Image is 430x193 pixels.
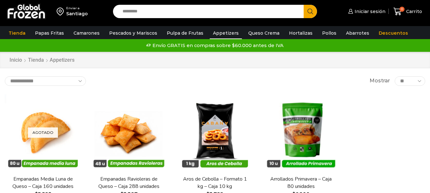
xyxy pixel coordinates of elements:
[106,27,160,39] a: Pescados y Mariscos
[9,57,22,64] a: Inicio
[392,4,424,19] a: 0 Carrito
[370,77,390,85] span: Mostrar
[9,176,77,190] a: Empanadas Media Luna de Queso – Caja 160 unidades
[210,27,242,39] a: Appetizers
[319,27,340,39] a: Pollos
[286,27,316,39] a: Hortalizas
[376,27,411,39] a: Descuentos
[347,5,385,18] a: Iniciar sesión
[304,5,317,18] button: Search button
[5,27,29,39] a: Tienda
[5,76,86,86] select: Pedido de la tienda
[70,27,103,39] a: Camarones
[66,10,88,17] div: Santiago
[343,27,372,39] a: Abarrotes
[66,6,88,10] div: Enviar a
[164,27,207,39] a: Pulpa de Frutas
[50,57,74,63] h1: Appetizers
[9,57,74,64] nav: Breadcrumb
[399,7,405,12] span: 0
[267,176,335,190] a: Arrollados Primavera – Caja 80 unidades
[57,6,66,17] img: address-field-icon.svg
[95,176,163,190] a: Empanadas Ravioleras de Queso – Caja 288 unidades
[180,176,249,190] a: Aros de Cebolla – Formato 1 kg – Caja 10 kg
[32,27,67,39] a: Papas Fritas
[245,27,283,39] a: Queso Crema
[28,57,44,64] a: Tienda
[353,8,385,15] span: Iniciar sesión
[28,127,58,138] p: Agotado
[405,8,422,15] span: Carrito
